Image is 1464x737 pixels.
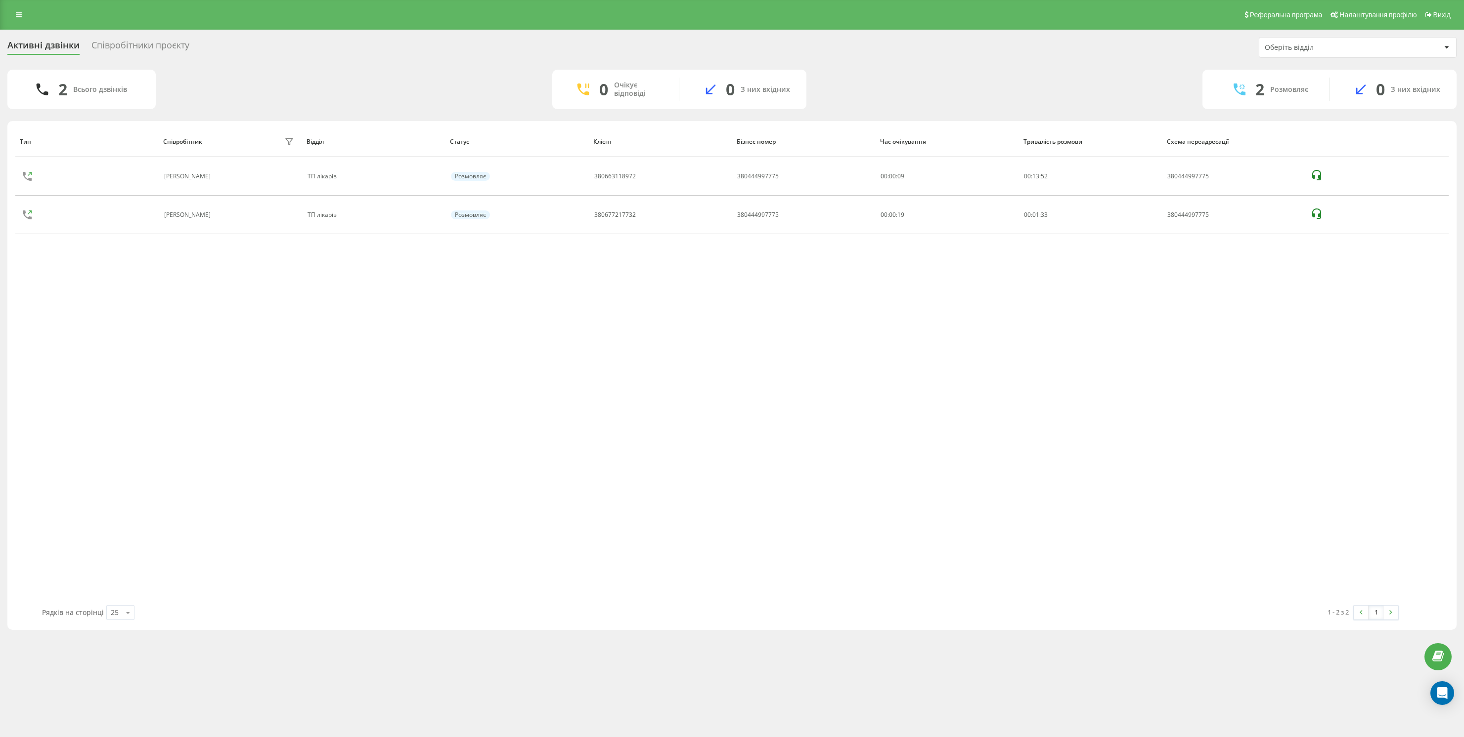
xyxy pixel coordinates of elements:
[594,211,636,218] div: 380677217732
[1041,172,1048,180] span: 52
[73,85,127,94] div: Всього дзвінків
[881,211,1013,218] div: 00:00:19
[1023,138,1157,145] div: Тривалість розмови
[307,138,441,145] div: Відділ
[593,138,727,145] div: Клієнт
[1167,173,1300,180] div: 380444997775
[1376,80,1385,99] div: 0
[737,173,779,180] div: 380444997775
[1255,80,1264,99] div: 2
[1024,211,1048,218] div: : :
[1024,172,1031,180] span: 00
[614,81,664,98] div: Очікує відповіді
[1433,11,1451,19] span: Вихід
[308,173,440,180] div: ТП лікарів
[111,608,119,617] div: 25
[451,210,490,219] div: Розмовляє
[1328,607,1349,617] div: 1 - 2 з 2
[163,138,202,145] div: Співробітник
[58,80,67,99] div: 2
[880,138,1014,145] div: Час очікування
[1024,210,1031,219] span: 00
[1339,11,1417,19] span: Налаштування профілю
[1041,210,1048,219] span: 33
[881,173,1013,180] div: 00:00:09
[1369,606,1383,619] a: 1
[599,80,608,99] div: 0
[1167,211,1300,218] div: 380444997775
[91,40,189,55] div: Співробітники проєкту
[1430,681,1454,705] div: Open Intercom Messenger
[1265,43,1383,52] div: Оберіть відділ
[737,211,779,218] div: 380444997775
[1250,11,1323,19] span: Реферальна програма
[164,173,213,180] div: [PERSON_NAME]
[1024,173,1048,180] div: : :
[741,85,790,94] div: З них вхідних
[164,211,213,218] div: [PERSON_NAME]
[20,138,154,145] div: Тип
[1270,85,1308,94] div: Розмовляє
[726,80,735,99] div: 0
[308,211,440,218] div: ТП лікарів
[1032,172,1039,180] span: 13
[1167,138,1301,145] div: Схема переадресації
[1032,210,1039,219] span: 01
[7,40,80,55] div: Активні дзвінки
[451,172,490,181] div: Розмовляє
[42,608,104,617] span: Рядків на сторінці
[1391,85,1440,94] div: З них вхідних
[737,138,871,145] div: Бізнес номер
[450,138,584,145] div: Статус
[594,173,636,180] div: 380663118972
